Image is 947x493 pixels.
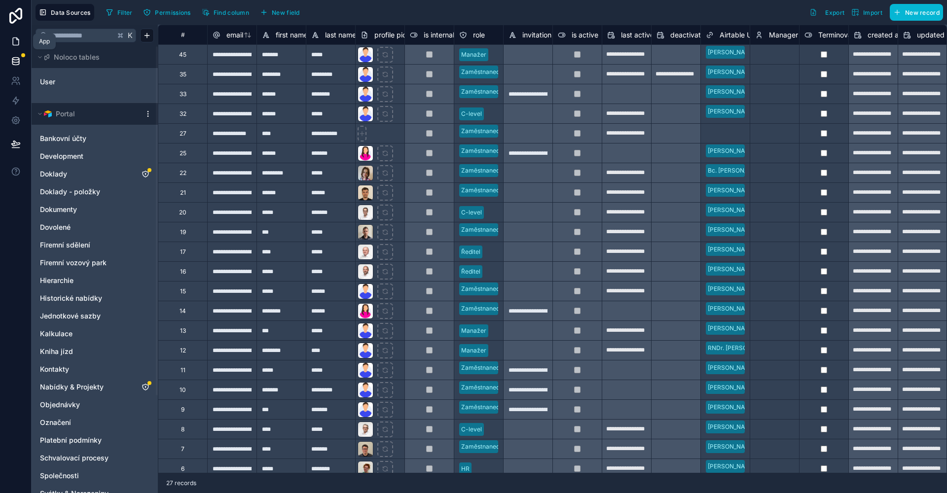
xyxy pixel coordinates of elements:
a: Dovolené [40,222,130,232]
img: Airtable Logo [44,110,52,118]
a: Hierarchie [40,276,130,285]
a: Jednotkové sazby [40,311,130,321]
span: 27 records [166,479,196,487]
div: 7 [181,445,184,453]
div: 32 [180,110,186,118]
div: Dovolené [36,219,154,235]
button: Import [848,4,886,21]
div: 19 [180,228,186,236]
span: New record [905,9,940,16]
span: Development [40,151,83,161]
span: K [127,32,134,39]
div: 21 [180,189,186,197]
div: [PERSON_NAME] [708,442,756,451]
div: Zaměstnanec [461,383,500,392]
div: 9 [181,406,184,414]
span: profile picture [374,30,419,40]
div: [PERSON_NAME] [708,107,756,116]
span: Export [825,9,844,16]
div: 13 [180,327,186,335]
div: Bankovní účty [36,131,154,146]
a: Schvalovací procesy [40,453,130,463]
div: Společnosti [36,468,154,484]
span: Jednotkové sazby [40,311,101,321]
div: Zaměstnanec [461,403,500,412]
div: 33 [180,90,186,98]
a: Dokumenty [40,205,130,214]
a: Objednávky [40,400,130,410]
div: Kalkulace [36,326,154,342]
div: Zaměstnanec [461,186,500,195]
a: Kniha jízd [40,347,130,356]
span: deactivated at [670,30,718,40]
span: Kniha jízd [40,347,73,356]
span: Doklady [40,169,67,179]
div: Zaměstnanec [461,127,500,136]
div: Zaměstnanec [461,304,500,313]
a: Nabídky & Projekty [40,382,130,392]
span: Find column [214,9,249,16]
span: Schvalovací procesy [40,453,109,463]
span: Firemní sdělení [40,240,90,250]
span: Bankovní účty [40,134,86,143]
div: [PERSON_NAME] [708,87,756,96]
div: Nabídky & Projekty [36,379,154,395]
span: Airtable User [720,30,762,40]
a: Development [40,151,130,161]
div: C-level [461,208,482,217]
button: New field [256,5,303,20]
div: Objednávky [36,397,154,413]
div: 6 [181,465,184,473]
div: 27 [180,130,186,138]
div: 22 [180,169,186,177]
button: Data Sources [36,4,94,21]
div: Hierarchie [36,273,154,288]
span: Manager [769,30,798,40]
div: C-level [461,425,482,434]
span: Data Sources [51,9,91,16]
div: Kniha jízd [36,344,154,359]
div: [PERSON_NAME] [708,146,756,155]
span: Platební podmínky [40,435,102,445]
a: Společnosti [40,471,130,481]
a: Historické nabídky [40,293,130,303]
div: [PERSON_NAME] [708,423,756,431]
span: first name [276,30,308,40]
span: Dovolené [40,222,71,232]
button: New record [890,4,943,21]
div: 45 [179,51,186,59]
a: Permissions [140,5,198,20]
span: is internal [424,30,454,40]
div: Manažer [461,50,486,59]
div: Jednotkové sazby [36,308,154,324]
div: Kontakty [36,361,154,377]
div: HR [461,464,470,473]
div: Manažer [461,326,486,335]
span: invitation token [522,30,572,40]
span: Permissions [155,9,190,16]
div: [PERSON_NAME] [708,245,756,254]
span: User [40,77,55,87]
div: [PERSON_NAME] [708,225,756,234]
span: created at [868,30,901,40]
div: Dokumenty [36,202,154,217]
div: Označení [36,415,154,430]
div: [PERSON_NAME] [708,462,756,471]
span: is active [572,30,598,40]
div: [PERSON_NAME] [708,68,756,76]
span: Filter [117,9,133,16]
button: Airtable LogoPortal [36,107,140,121]
div: Zaměstnanec [461,442,500,451]
div: Firemní sdělení [36,237,154,253]
a: Firemní sdělení [40,240,130,250]
div: Doklady - položky [36,184,154,200]
a: Kalkulace [40,329,130,339]
div: Zaměstnanec [461,146,500,155]
div: Zaměstnanec [461,68,500,76]
span: Označení [40,418,71,427]
div: Development [36,148,154,164]
div: 25 [180,149,186,157]
div: # [166,31,200,38]
div: [PERSON_NAME] [708,48,756,57]
div: [PERSON_NAME] [708,186,756,195]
